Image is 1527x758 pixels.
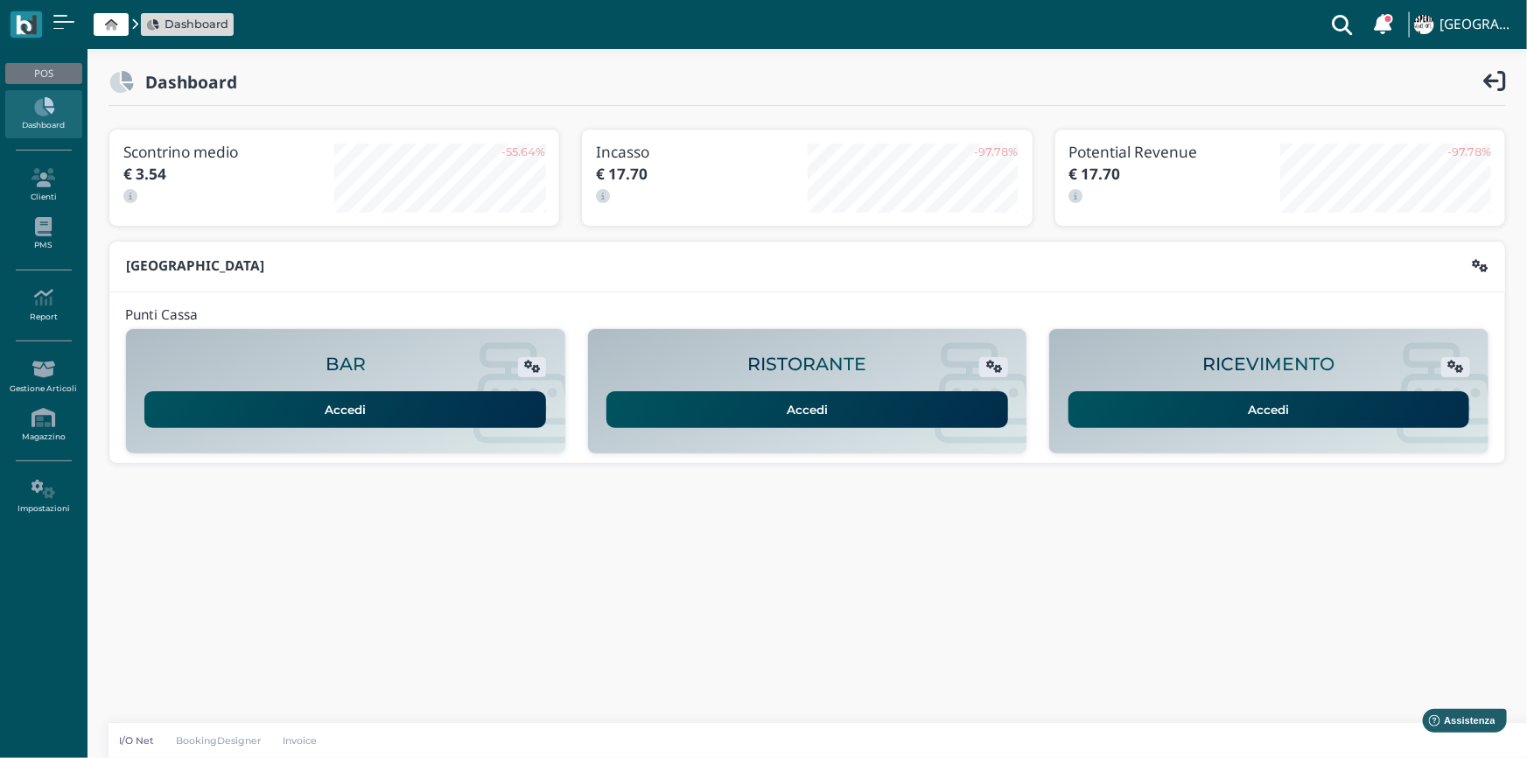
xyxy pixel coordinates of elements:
[747,354,866,375] h2: RISTORANTE
[125,308,198,323] h4: Punti Cassa
[52,14,116,27] span: Assistenza
[1203,354,1335,375] h2: RICEVIMENTO
[5,281,81,329] a: Report
[5,161,81,209] a: Clienti
[144,391,546,428] a: Accedi
[1439,18,1516,32] h4: [GEOGRAPHIC_DATA]
[5,353,81,401] a: Gestione Articoli
[5,473,81,521] a: Impostazioni
[596,164,648,184] b: € 17.70
[5,210,81,258] a: PMS
[126,256,264,275] b: [GEOGRAPHIC_DATA]
[123,164,166,184] b: € 3.54
[165,16,228,32] span: Dashboard
[596,144,807,160] h3: Incasso
[16,15,36,35] img: logo
[5,63,81,84] div: POS
[606,391,1008,428] a: Accedi
[5,401,81,449] a: Magazzino
[123,144,334,160] h3: Scontrino medio
[134,73,237,91] h2: Dashboard
[1068,391,1470,428] a: Accedi
[1403,704,1512,743] iframe: Help widget launcher
[1069,144,1280,160] h3: Potential Revenue
[1414,15,1433,34] img: ...
[5,90,81,138] a: Dashboard
[147,16,228,32] a: Dashboard
[1411,4,1516,46] a: ... [GEOGRAPHIC_DATA]
[1069,164,1121,184] b: € 17.70
[326,354,366,375] h2: BAR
